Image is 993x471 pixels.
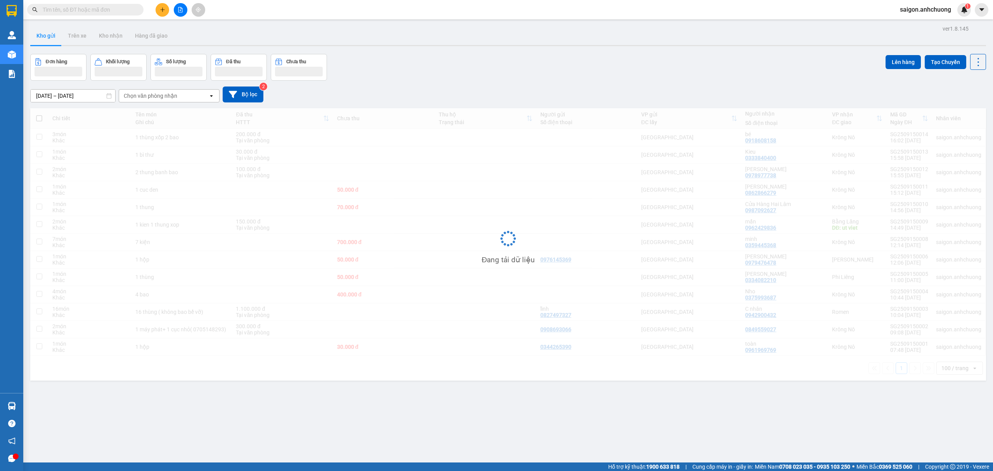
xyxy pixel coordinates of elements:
[755,462,850,471] span: Miền Nam
[894,5,957,14] span: saigon.anhchuong
[8,455,16,462] span: message
[208,93,215,99] svg: open
[8,50,16,59] img: warehouse-icon
[178,7,183,12] span: file-add
[685,462,687,471] span: |
[223,87,263,102] button: Bộ lọc
[174,3,187,17] button: file-add
[692,462,753,471] span: Cung cấp máy in - giấy in:
[886,55,921,69] button: Lên hàng
[608,462,680,471] span: Hỗ trợ kỹ thuật:
[30,26,62,45] button: Kho gửi
[856,462,912,471] span: Miền Bắc
[151,54,207,81] button: Số lượng
[950,464,955,469] span: copyright
[124,92,177,100] div: Chọn văn phòng nhận
[90,54,147,81] button: Khối lượng
[129,26,174,45] button: Hàng đã giao
[975,3,988,17] button: caret-down
[93,26,129,45] button: Kho nhận
[160,7,165,12] span: plus
[166,59,186,64] div: Số lượng
[779,464,850,470] strong: 0708 023 035 - 0935 103 250
[8,402,16,410] img: warehouse-icon
[852,465,855,468] span: ⚪️
[46,59,67,64] div: Đơn hàng
[918,462,919,471] span: |
[226,59,240,64] div: Đã thu
[271,54,327,81] button: Chưa thu
[156,3,169,17] button: plus
[943,24,969,33] div: ver 1.8.145
[961,6,968,13] img: icon-new-feature
[646,464,680,470] strong: 1900 633 818
[259,83,267,90] sup: 2
[7,5,17,17] img: logo-vxr
[106,59,130,64] div: Khối lượng
[62,26,93,45] button: Trên xe
[43,5,134,14] input: Tìm tên, số ĐT hoặc mã đơn
[8,31,16,39] img: warehouse-icon
[31,90,115,102] input: Select a date range.
[30,54,86,81] button: Đơn hàng
[192,3,205,17] button: aim
[195,7,201,12] span: aim
[966,3,969,9] span: 1
[32,7,38,12] span: search
[482,254,535,266] div: Đang tải dữ liệu
[925,55,966,69] button: Tạo Chuyến
[8,420,16,427] span: question-circle
[286,59,306,64] div: Chưa thu
[8,437,16,445] span: notification
[8,70,16,78] img: solution-icon
[965,3,971,9] sup: 1
[211,54,267,81] button: Đã thu
[879,464,912,470] strong: 0369 525 060
[978,6,985,13] span: caret-down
